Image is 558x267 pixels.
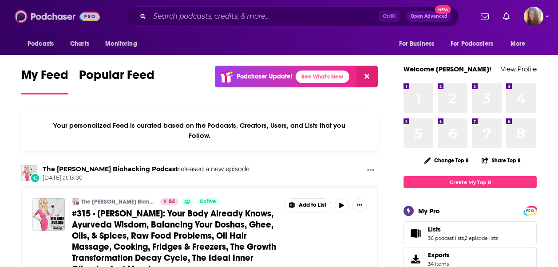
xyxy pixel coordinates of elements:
[79,67,154,94] a: Popular Feed
[404,221,537,245] span: Lists
[21,110,378,151] div: Your personalized Feed is curated based on the Podcasts, Creators, Users, and Lists that you Follow.
[160,198,178,205] a: 64
[481,152,521,169] button: Share Top 8
[393,35,445,52] button: open menu
[285,199,331,212] button: Show More Button
[428,225,441,233] span: Lists
[419,155,474,166] button: Change Top 8
[504,35,537,52] button: open menu
[237,73,292,80] p: Podchaser Update!
[404,65,491,73] a: Welcome [PERSON_NAME]!
[105,38,137,50] span: Monitoring
[524,7,543,26] span: Logged in as AHartman333
[43,174,249,182] span: [DATE] at 13:00
[199,197,216,206] span: Active
[465,235,498,241] a: 2 episode lists
[407,227,424,240] a: Lists
[399,38,434,50] span: For Business
[43,165,178,173] a: The Melanie Avalon Biohacking Podcast
[511,38,526,50] span: More
[125,6,459,27] div: Search podcasts, credits, & more...
[15,8,100,25] img: Podchaser - Follow, Share and Rate Podcasts
[524,7,543,26] img: User Profile
[296,71,349,83] a: See What's New
[525,208,535,214] span: PRO
[428,235,464,241] a: 36 podcast lists
[352,198,367,212] button: Show More Button
[524,7,543,26] button: Show profile menu
[364,165,378,176] button: Show More Button
[43,165,249,173] h3: released a new episode
[21,165,37,181] img: The Melanie Avalon Biohacking Podcast
[428,251,450,259] span: Exports
[428,261,450,267] span: 34 items
[525,207,535,214] a: PRO
[407,253,424,265] span: Exports
[64,35,95,52] a: Charts
[99,35,148,52] button: open menu
[150,9,379,24] input: Search podcasts, credits, & more...
[196,198,220,205] a: Active
[21,67,68,88] span: My Feed
[299,202,326,208] span: Add to List
[451,38,493,50] span: For Podcasters
[499,9,513,24] a: Show notifications dropdown
[379,11,400,22] span: Ctrl K
[404,176,537,188] a: Create My Top 8
[79,67,154,88] span: Popular Feed
[407,11,451,22] button: Open AdvancedNew
[477,9,492,24] a: Show notifications dropdown
[70,38,89,50] span: Charts
[435,5,451,14] span: New
[32,198,65,231] img: #315 - Nidhi Pandya: Your Body Already Knows, Ayurveda Wisdom, Balancing Your Doshas, Ghee, Oils,...
[72,198,79,205] img: The Melanie Avalon Biohacking Podcast
[418,207,440,215] div: My Pro
[411,14,447,19] span: Open Advanced
[169,197,175,206] span: 64
[464,235,465,241] span: ,
[428,225,498,233] a: Lists
[445,35,506,52] button: open menu
[21,35,65,52] button: open menu
[30,173,40,183] div: New Episode
[81,198,154,205] a: The [PERSON_NAME] Biohacking Podcast
[501,65,537,73] a: View Profile
[21,67,68,94] a: My Feed
[28,38,54,50] span: Podcasts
